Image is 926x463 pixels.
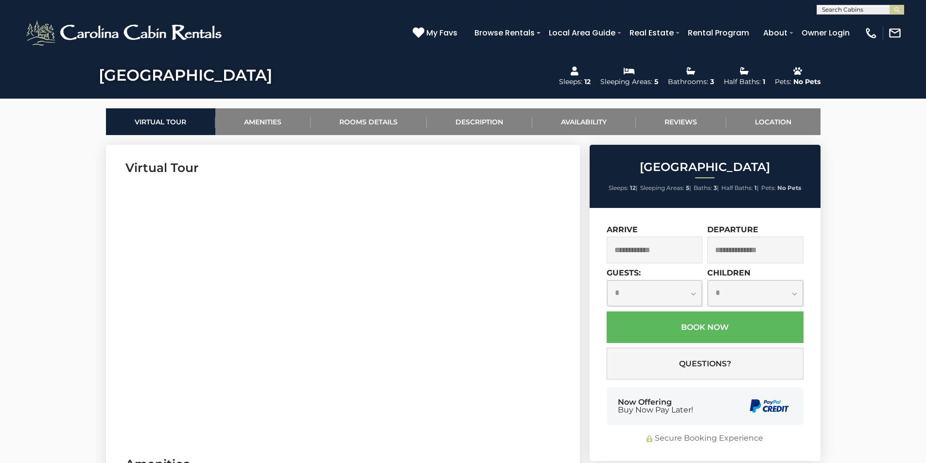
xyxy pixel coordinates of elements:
strong: 5 [686,184,689,191]
span: Pets: [761,184,776,191]
strong: 12 [630,184,636,191]
strong: No Pets [777,184,801,191]
strong: 1 [754,184,757,191]
a: Amenities [215,108,311,135]
a: Description [427,108,532,135]
a: Location [726,108,821,135]
a: Virtual Tour [106,108,215,135]
label: Children [707,268,751,277]
span: My Favs [426,27,457,39]
div: Secure Booking Experience [607,433,804,444]
img: mail-regular-white.png [888,26,902,40]
a: Reviews [636,108,726,135]
a: Rental Program [683,24,754,41]
button: Book Now [607,311,804,343]
li: | [694,182,719,194]
img: phone-regular-white.png [864,26,878,40]
span: Buy Now Pay Later! [618,406,693,414]
li: | [640,182,691,194]
a: My Favs [413,27,460,39]
a: Local Area Guide [544,24,620,41]
label: Guests: [607,268,641,277]
a: Browse Rentals [470,24,540,41]
span: Sleeping Areas: [640,184,684,191]
a: Availability [532,108,636,135]
h3: Virtual Tour [125,159,560,176]
li: | [721,182,759,194]
button: Questions? [607,348,804,379]
a: Owner Login [797,24,855,41]
span: Half Baths: [721,184,753,191]
span: Baths: [694,184,712,191]
li: | [609,182,638,194]
span: Sleeps: [609,184,629,191]
a: About [758,24,792,41]
label: Arrive [607,225,638,234]
img: White-1-2.png [24,18,226,48]
div: Now Offering [618,398,693,414]
strong: 3 [714,184,717,191]
label: Departure [707,225,758,234]
h2: [GEOGRAPHIC_DATA] [592,161,818,173]
a: Real Estate [625,24,679,41]
a: Rooms Details [311,108,427,135]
